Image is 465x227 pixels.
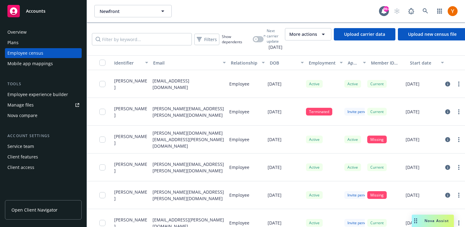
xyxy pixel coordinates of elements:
[268,192,282,198] p: [DATE]
[419,5,432,17] a: Search
[406,108,420,115] p: [DATE]
[348,60,359,66] div: App status
[5,38,82,48] a: Plans
[229,81,249,87] p: Employee
[114,189,148,202] span: [PERSON_NAME]
[309,60,336,66] div: Employment
[412,215,420,227] div: Drag to move
[285,28,331,40] button: More actions
[268,220,282,226] p: [DATE]
[5,27,82,37] a: Overview
[5,48,82,58] a: Employee census
[151,55,229,70] button: Email
[196,35,218,44] span: Filters
[406,81,420,87] p: [DATE]
[444,108,451,116] a: circleInformation
[306,219,323,227] div: Active
[7,38,19,48] div: Plans
[367,163,387,171] div: Current
[306,163,323,171] div: Active
[424,218,449,223] span: Nova Assist
[368,55,407,70] button: Member ID status
[153,189,224,202] p: [PERSON_NAME][EMAIL_ADDRESS][PERSON_NAME][DOMAIN_NAME]
[455,108,463,116] a: more
[5,90,82,99] a: Employee experience builder
[229,108,249,115] p: Employee
[99,220,105,226] input: Toggle Row Selected
[153,130,224,149] p: [PERSON_NAME][DOMAIN_NAME][EMAIL_ADDRESS][PERSON_NAME][DOMAIN_NAME]
[405,5,417,17] a: Report a Bug
[99,109,105,115] input: Toggle Row Selected
[5,133,82,139] div: Account settings
[99,81,105,87] input: Toggle Row Selected
[99,60,105,66] input: Select all
[153,78,224,90] p: [EMAIL_ADDRESS][DOMAIN_NAME]
[367,219,387,227] div: Current
[444,164,451,171] a: circleInformation
[270,60,297,66] div: DOB
[5,100,82,110] a: Manage files
[153,105,224,118] p: [PERSON_NAME][EMAIL_ADDRESS][PERSON_NAME][DOMAIN_NAME]
[5,111,82,120] a: Nova compare
[306,80,323,88] div: Active
[100,8,153,15] span: Newfront
[7,27,27,37] div: Overview
[455,191,463,199] a: more
[99,137,105,143] input: Toggle Row Selected
[344,80,361,88] div: Active
[153,161,224,174] p: [PERSON_NAME][EMAIL_ADDRESS][PERSON_NAME][DOMAIN_NAME]
[289,31,317,37] span: More actions
[99,192,105,198] input: Toggle Row Selected
[229,220,249,226] p: Employee
[406,220,420,226] p: [DATE]
[7,48,43,58] div: Employee census
[306,108,332,116] div: Terminated
[204,36,217,43] span: Filters
[5,162,82,172] a: Client access
[444,136,451,143] a: circleInformation
[114,60,141,66] div: Identifier
[391,5,403,17] a: Start snowing
[5,81,82,87] div: Tools
[345,55,368,70] button: App status
[7,152,38,162] div: Client features
[229,136,249,143] p: Employee
[306,136,323,143] div: Active
[267,28,282,44] span: Next carrier update
[344,136,361,143] div: Active
[268,81,282,87] p: [DATE]
[455,219,463,227] a: more
[94,5,172,17] button: Newfront
[455,164,463,171] a: more
[114,161,148,174] span: [PERSON_NAME]
[344,219,375,227] div: Invite pending
[7,100,34,110] div: Manage files
[334,28,395,40] a: Upload carrier data
[267,55,306,70] button: DOB
[231,60,258,66] div: Relationship
[5,141,82,151] a: Service team
[448,6,458,16] img: photo
[444,191,451,199] a: circleInformation
[344,191,375,199] div: Invite pending
[433,5,446,17] a: Switch app
[410,60,437,66] div: Start date
[229,164,249,170] p: Employee
[7,111,37,120] div: Nova compare
[268,108,282,115] p: [DATE]
[306,55,345,70] button: Employment
[407,55,446,70] button: Start date
[367,80,387,88] div: Current
[5,59,82,69] a: Mobile app mappings
[406,192,420,198] p: [DATE]
[455,136,463,143] a: more
[92,33,192,45] input: Filter by keyword...
[114,78,148,90] span: [PERSON_NAME]
[7,90,68,99] div: Employee experience builder
[264,44,282,50] span: [DATE]
[383,6,389,12] div: 99+
[268,164,282,170] p: [DATE]
[153,60,219,66] div: Email
[5,152,82,162] a: Client features
[114,105,148,118] span: [PERSON_NAME]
